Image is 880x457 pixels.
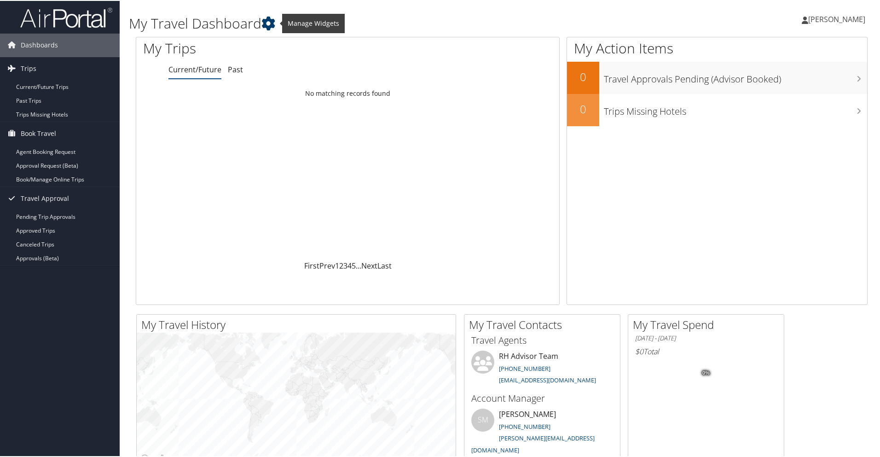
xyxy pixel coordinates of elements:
div: SM [471,408,494,431]
td: No matching records found [136,84,559,101]
span: Travel Approval [21,186,69,209]
h3: Trips Missing Hotels [604,100,867,117]
a: Current/Future [168,64,221,74]
h1: My Action Items [567,38,867,57]
a: 1 [335,260,339,270]
span: Dashboards [21,33,58,56]
img: airportal-logo.png [20,6,112,28]
h1: My Travel Dashboard [129,13,626,32]
h2: 0 [567,68,599,84]
a: Prev [319,260,335,270]
h6: [DATE] - [DATE] [635,333,777,342]
a: [PHONE_NUMBER] [499,422,550,430]
li: [PERSON_NAME] [467,408,618,457]
a: 4 [347,260,352,270]
a: Next [361,260,377,270]
a: First [304,260,319,270]
h6: Total [635,346,777,356]
a: Last [377,260,392,270]
a: 0Travel Approvals Pending (Advisor Booked) [567,61,867,93]
h2: My Travel Spend [633,316,784,332]
span: Trips [21,56,36,79]
span: Manage Widgets [282,13,345,32]
a: [PERSON_NAME][EMAIL_ADDRESS][DOMAIN_NAME] [471,433,595,453]
a: [PERSON_NAME] [802,5,874,32]
h2: My Travel Contacts [469,316,620,332]
h1: My Trips [143,38,376,57]
span: [PERSON_NAME] [808,13,865,23]
h2: 0 [567,100,599,116]
li: RH Advisor Team [467,350,618,387]
h2: My Travel History [141,316,456,332]
span: Book Travel [21,121,56,144]
h3: Travel Agents [471,333,613,346]
a: 2 [339,260,343,270]
span: … [356,260,361,270]
a: 5 [352,260,356,270]
a: 0Trips Missing Hotels [567,93,867,125]
a: Past [228,64,243,74]
a: [EMAIL_ADDRESS][DOMAIN_NAME] [499,375,596,383]
a: 3 [343,260,347,270]
tspan: 0% [702,369,710,375]
a: [PHONE_NUMBER] [499,363,550,372]
h3: Account Manager [471,391,613,404]
span: $0 [635,346,643,356]
h3: Travel Approvals Pending (Advisor Booked) [604,67,867,85]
